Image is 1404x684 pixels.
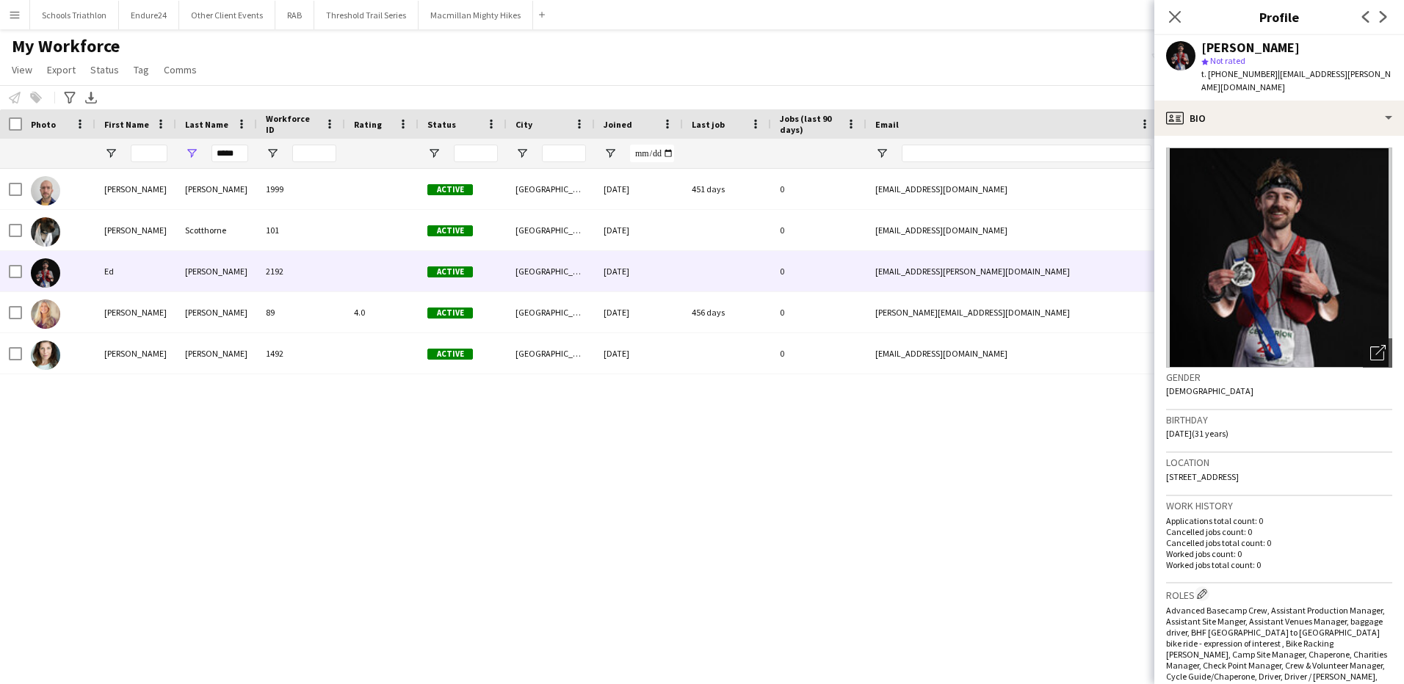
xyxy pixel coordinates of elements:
[345,292,419,332] div: 4.0
[82,89,100,106] app-action-btn: Export XLSX
[1166,515,1392,526] p: Applications total count: 0
[1166,385,1253,396] span: [DEMOGRAPHIC_DATA]
[41,60,82,79] a: Export
[104,119,149,130] span: First Name
[354,119,382,130] span: Rating
[185,119,228,130] span: Last Name
[427,225,473,236] span: Active
[1166,428,1228,439] span: [DATE] (31 years)
[419,1,533,29] button: Macmillan Mighty Hikes
[507,169,595,209] div: [GEOGRAPHIC_DATA]
[128,60,155,79] a: Tag
[780,113,840,135] span: Jobs (last 90 days)
[12,63,32,76] span: View
[683,292,771,332] div: 456 days
[1154,7,1404,26] h3: Profile
[507,333,595,374] div: [GEOGRAPHIC_DATA]
[47,63,76,76] span: Export
[866,169,1160,209] div: [EMAIL_ADDRESS][DOMAIN_NAME]
[1166,526,1392,537] p: Cancelled jobs count: 0
[179,1,275,29] button: Other Client Events
[595,251,683,291] div: [DATE]
[595,210,683,250] div: [DATE]
[427,266,473,277] span: Active
[185,147,198,160] button: Open Filter Menu
[771,251,866,291] div: 0
[1166,456,1392,469] h3: Location
[427,147,441,160] button: Open Filter Menu
[1201,68,1391,92] span: | [EMAIL_ADDRESS][PERSON_NAME][DOMAIN_NAME]
[1166,471,1239,482] span: [STREET_ADDRESS]
[1166,586,1392,602] h3: Roles
[95,292,176,332] div: [PERSON_NAME]
[507,210,595,250] div: [GEOGRAPHIC_DATA]
[683,169,771,209] div: 451 days
[158,60,203,79] a: Comms
[95,333,176,374] div: [PERSON_NAME]
[771,333,866,374] div: 0
[31,217,60,247] img: Dave Scotthorne
[176,169,257,209] div: [PERSON_NAME]
[266,147,279,160] button: Open Filter Menu
[30,1,119,29] button: Schools Triathlon
[604,119,632,130] span: Joined
[31,341,60,370] img: Penny Scott-Andrews
[507,292,595,332] div: [GEOGRAPHIC_DATA]
[604,147,617,160] button: Open Filter Menu
[515,119,532,130] span: City
[1363,338,1392,368] div: Open photos pop-in
[1201,41,1300,54] div: [PERSON_NAME]
[176,292,257,332] div: [PERSON_NAME]
[176,333,257,374] div: [PERSON_NAME]
[211,145,248,162] input: Last Name Filter Input
[134,63,149,76] span: Tag
[95,169,176,209] div: [PERSON_NAME]
[90,63,119,76] span: Status
[866,333,1160,374] div: [EMAIL_ADDRESS][DOMAIN_NAME]
[266,113,319,135] span: Workforce ID
[1166,499,1392,512] h3: Work history
[257,169,345,209] div: 1999
[1154,101,1404,136] div: Bio
[164,63,197,76] span: Comms
[1166,559,1392,570] p: Worked jobs total count: 0
[176,210,257,250] div: Scotthorne
[507,251,595,291] div: [GEOGRAPHIC_DATA]
[1210,55,1245,66] span: Not rated
[104,147,117,160] button: Open Filter Menu
[257,333,345,374] div: 1492
[275,1,314,29] button: RAB
[427,349,473,360] span: Active
[630,145,674,162] input: Joined Filter Input
[1166,371,1392,384] h3: Gender
[6,60,38,79] a: View
[515,147,529,160] button: Open Filter Menu
[902,145,1151,162] input: Email Filter Input
[692,119,725,130] span: Last job
[771,292,866,332] div: 0
[95,210,176,250] div: [PERSON_NAME]
[866,251,1160,291] div: [EMAIL_ADDRESS][PERSON_NAME][DOMAIN_NAME]
[257,210,345,250] div: 101
[427,184,473,195] span: Active
[1166,413,1392,426] h3: Birthday
[257,292,345,332] div: 89
[542,145,586,162] input: City Filter Input
[257,251,345,291] div: 2192
[866,292,1160,332] div: [PERSON_NAME][EMAIL_ADDRESS][DOMAIN_NAME]
[866,210,1160,250] div: [EMAIL_ADDRESS][DOMAIN_NAME]
[61,89,79,106] app-action-btn: Advanced filters
[427,308,473,319] span: Active
[12,35,120,57] span: My Workforce
[595,333,683,374] div: [DATE]
[771,169,866,209] div: 0
[84,60,125,79] a: Status
[875,119,899,130] span: Email
[31,258,60,288] img: Ed Scott
[1166,148,1392,368] img: Crew avatar or photo
[31,299,60,329] img: Emily Scott
[875,147,889,160] button: Open Filter Menu
[595,169,683,209] div: [DATE]
[119,1,179,29] button: Endure24
[131,145,167,162] input: First Name Filter Input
